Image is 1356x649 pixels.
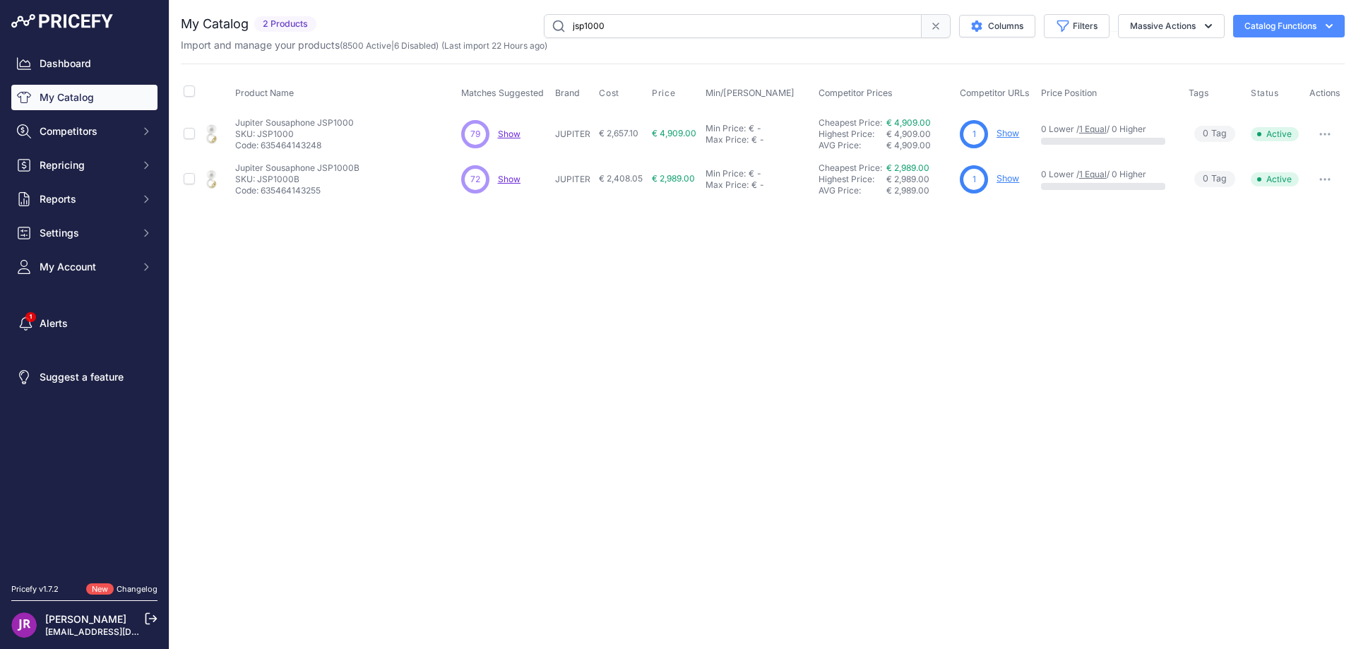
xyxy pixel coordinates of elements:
[997,173,1019,184] a: Show
[441,40,547,51] span: (Last import 22 Hours ago)
[652,88,678,99] button: Price
[599,128,638,138] span: € 2,657.10
[498,174,521,184] a: Show
[11,14,113,28] img: Pricefy Logo
[470,128,480,141] span: 79
[706,123,746,134] div: Min Price:
[959,15,1035,37] button: Columns
[555,88,580,98] span: Brand
[819,162,882,173] a: Cheapest Price:
[235,129,354,140] p: SKU: JSP1000
[235,88,294,98] span: Product Name
[11,85,157,110] a: My Catalog
[1041,169,1175,180] p: 0 Lower / / 0 Higher
[751,134,757,145] div: €
[11,51,157,76] a: Dashboard
[1189,88,1209,98] span: Tags
[706,134,749,145] div: Max Price:
[1233,15,1345,37] button: Catalog Functions
[45,613,126,625] a: [PERSON_NAME]
[555,174,593,185] p: JUPITER
[11,186,157,212] button: Reports
[235,174,359,185] p: SKU: JSP1000B
[886,174,929,184] span: € 2,989.00
[544,14,922,38] input: Search
[1251,172,1299,186] span: Active
[819,185,886,196] div: AVG Price:
[973,128,976,141] span: 1
[960,88,1030,98] span: Competitor URLs
[235,162,359,174] p: Jupiter Sousaphone JSP1000B
[470,173,480,186] span: 72
[1041,88,1097,98] span: Price Position
[652,173,695,184] span: € 2,989.00
[997,128,1019,138] a: Show
[86,583,114,595] span: New
[706,88,795,98] span: Min/[PERSON_NAME]
[340,40,439,51] span: ( | )
[1079,169,1107,179] a: 1 Equal
[973,173,976,186] span: 1
[45,626,193,637] a: [EMAIL_ADDRESS][DOMAIN_NAME]
[394,40,436,51] a: 6 Disabled
[599,88,621,99] button: Cost
[555,129,593,140] p: JUPITER
[1041,124,1175,135] p: 0 Lower / / 0 Higher
[254,16,316,32] span: 2 Products
[1194,171,1235,187] span: Tag
[1251,88,1282,99] button: Status
[117,584,157,594] a: Changelog
[819,140,886,151] div: AVG Price:
[819,129,886,140] div: Highest Price:
[757,179,764,191] div: -
[1203,127,1208,141] span: 0
[757,134,764,145] div: -
[652,128,696,138] span: € 4,909.00
[40,226,132,240] span: Settings
[11,119,157,144] button: Competitors
[819,117,882,128] a: Cheapest Price:
[754,168,761,179] div: -
[40,260,132,274] span: My Account
[11,153,157,178] button: Repricing
[181,14,249,34] h2: My Catalog
[599,173,643,184] span: € 2,408.05
[235,117,354,129] p: Jupiter Sousaphone JSP1000
[498,129,521,139] a: Show
[706,168,746,179] div: Min Price:
[819,174,886,185] div: Highest Price:
[1079,124,1107,134] a: 1 Equal
[886,140,954,151] div: € 4,909.00
[886,129,931,139] span: € 4,909.00
[11,220,157,246] button: Settings
[11,254,157,280] button: My Account
[11,51,157,566] nav: Sidebar
[1309,88,1340,98] span: Actions
[11,364,157,390] a: Suggest a feature
[1251,127,1299,141] span: Active
[749,123,754,134] div: €
[749,168,754,179] div: €
[40,158,132,172] span: Repricing
[235,185,359,196] p: Code: 635464143255
[886,162,929,173] a: € 2,989.00
[819,88,893,98] span: Competitor Prices
[1203,172,1208,186] span: 0
[11,583,59,595] div: Pricefy v1.7.2
[181,38,547,52] p: Import and manage your products
[40,192,132,206] span: Reports
[754,123,761,134] div: -
[1044,14,1110,38] button: Filters
[1118,14,1225,38] button: Massive Actions
[652,88,675,99] span: Price
[40,124,132,138] span: Competitors
[886,117,931,128] a: € 4,909.00
[235,140,354,151] p: Code: 635464143248
[886,185,954,196] div: € 2,989.00
[1194,126,1235,142] span: Tag
[343,40,391,51] a: 8500 Active
[751,179,757,191] div: €
[1251,88,1279,99] span: Status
